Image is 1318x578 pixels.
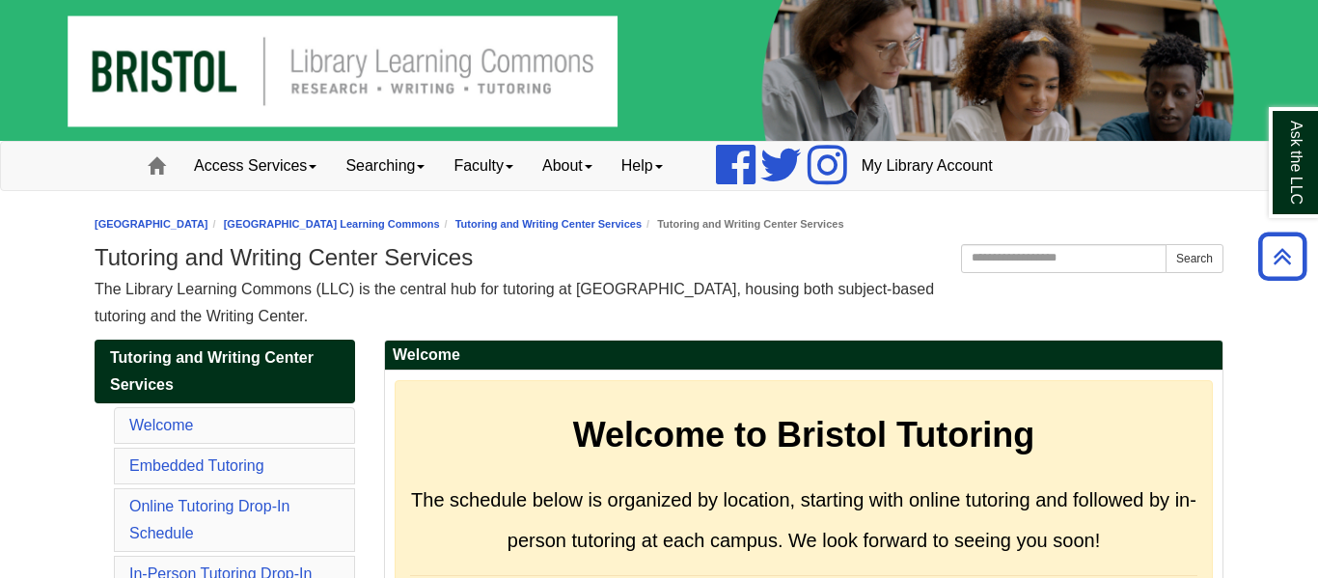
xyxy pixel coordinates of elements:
[847,142,1007,190] a: My Library Account
[95,215,1223,234] nav: breadcrumb
[411,489,1196,551] span: The schedule below is organized by location, starting with online tutoring and followed by in-per...
[179,142,331,190] a: Access Services
[642,215,843,234] li: Tutoring and Writing Center Services
[224,218,440,230] a: [GEOGRAPHIC_DATA] Learning Commons
[95,244,1223,271] h1: Tutoring and Writing Center Services
[110,349,314,393] span: Tutoring and Writing Center Services
[129,417,193,433] a: Welcome
[528,142,607,190] a: About
[573,415,1035,454] strong: Welcome to Bristol Tutoring
[439,142,528,190] a: Faculty
[385,341,1222,371] h2: Welcome
[129,498,289,541] a: Online Tutoring Drop-In Schedule
[95,218,208,230] a: [GEOGRAPHIC_DATA]
[331,142,439,190] a: Searching
[95,340,355,403] a: Tutoring and Writing Center Services
[1251,243,1313,269] a: Back to Top
[455,218,642,230] a: Tutoring and Writing Center Services
[1166,244,1223,273] button: Search
[95,281,934,324] span: The Library Learning Commons (LLC) is the central hub for tutoring at [GEOGRAPHIC_DATA], housing ...
[607,142,677,190] a: Help
[129,457,264,474] a: Embedded Tutoring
